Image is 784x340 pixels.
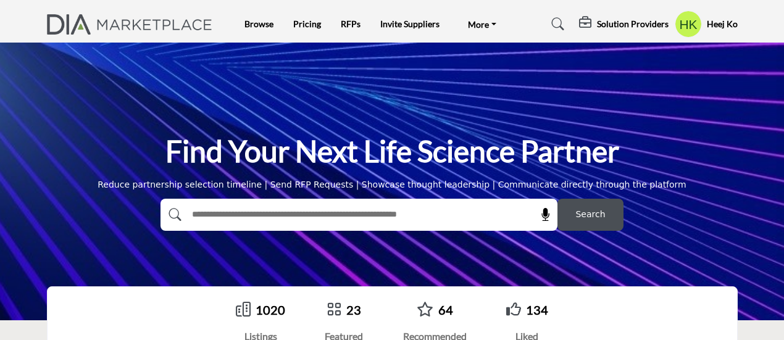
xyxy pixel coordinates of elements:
img: Site Logo [47,14,219,35]
a: Browse [244,19,273,29]
div: Solution Providers [579,17,669,31]
h1: Find Your Next Life Science Partner [165,132,619,170]
button: Search [557,199,623,231]
span: Search [575,208,605,221]
a: 64 [438,302,453,317]
a: RFPs [341,19,361,29]
button: Show hide supplier dropdown [675,10,702,38]
a: Go to Recommended [417,302,433,318]
h5: Heej Ko [707,18,738,30]
a: Go to Featured [327,302,341,318]
i: Go to Liked [506,302,521,317]
h5: Solution Providers [597,19,669,30]
a: Pricing [293,19,321,29]
a: Invite Suppliers [380,19,440,29]
a: 1020 [256,302,285,317]
div: Reduce partnership selection timeline | Send RFP Requests | Showcase thought leadership | Communi... [98,178,686,191]
a: 23 [346,302,361,317]
a: Search [540,14,572,34]
a: More [459,15,505,33]
a: 134 [526,302,548,317]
